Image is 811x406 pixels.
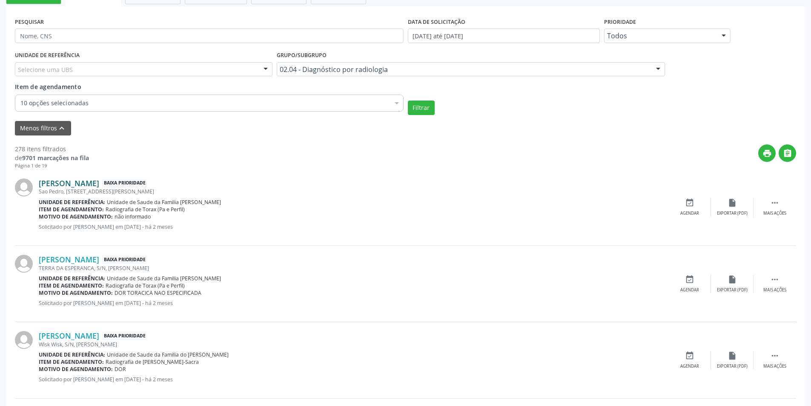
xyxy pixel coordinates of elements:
label: Prioridade [604,15,636,29]
b: Unidade de referência: [39,351,105,358]
span: 10 opções selecionadas [20,99,390,107]
span: Item de agendamento [15,83,81,91]
div: Exportar (PDF) [717,287,748,293]
a: [PERSON_NAME] [39,331,99,340]
b: Item de agendamento: [39,206,104,213]
div: Sao Pedro, [STREET_ADDRESS][PERSON_NAME] [39,188,668,195]
i: keyboard_arrow_up [57,124,66,133]
button: print [758,144,776,162]
span: Todos [607,32,713,40]
img: img [15,179,33,196]
input: Nome, CNS [15,29,404,43]
label: UNIDADE DE REFERÊNCIA [15,49,80,62]
i:  [770,275,779,284]
span: Unidade de Saude da Familia [PERSON_NAME] [107,275,221,282]
div: Exportar (PDF) [717,363,748,369]
span: DOR TORACICA NAO ESPECIFICADA [115,289,201,297]
span: Baixa Prioridade [102,331,147,340]
span: DOR [115,366,126,373]
div: Agendar [680,287,699,293]
div: Mais ações [763,363,786,369]
input: Selecione um intervalo [408,29,600,43]
b: Motivo de agendamento: [39,289,113,297]
img: img [15,255,33,273]
b: Item de agendamento: [39,358,104,366]
div: Wisk Wisk, S/N, [PERSON_NAME] [39,341,668,348]
div: Agendar [680,363,699,369]
button: Filtrar [408,101,435,115]
div: de [15,153,89,162]
label: PESQUISAR [15,15,44,29]
i:  [770,198,779,207]
i: event_available [685,198,694,207]
label: Grupo/Subgrupo [277,49,327,62]
span: Selecione uma UBS [18,65,73,74]
div: Mais ações [763,210,786,216]
div: Página 1 de 19 [15,162,89,170]
i: event_available [685,275,694,284]
div: Mais ações [763,287,786,293]
b: Motivo de agendamento: [39,213,113,220]
div: Exportar (PDF) [717,210,748,216]
span: Baixa Prioridade [102,255,147,264]
i: insert_drive_file [728,275,737,284]
p: Solicitado por [PERSON_NAME] em [DATE] - há 2 meses [39,299,668,307]
i: insert_drive_file [728,351,737,360]
p: Solicitado por [PERSON_NAME] em [DATE] - há 2 meses [39,223,668,230]
button: Menos filtroskeyboard_arrow_up [15,121,71,136]
div: TERRA DA ESPERANCA, S/N, [PERSON_NAME] [39,265,668,272]
a: [PERSON_NAME] [39,179,99,188]
button:  [779,144,796,162]
i:  [783,149,792,158]
b: Unidade de referência: [39,199,105,206]
p: Solicitado por [PERSON_NAME] em [DATE] - há 2 meses [39,376,668,383]
span: Radiografia de Torax (Pa e Perfil) [106,282,185,289]
i: insert_drive_file [728,198,737,207]
label: DATA DE SOLICITAÇÃO [408,15,465,29]
b: Item de agendamento: [39,282,104,289]
i: event_available [685,351,694,360]
i: print [762,149,772,158]
span: Radiografia de [PERSON_NAME]-Sacra [106,358,199,366]
a: [PERSON_NAME] [39,255,99,264]
div: 278 itens filtrados [15,144,89,153]
strong: 9701 marcações na fila [22,154,89,162]
b: Motivo de agendamento: [39,366,113,373]
i:  [770,351,779,360]
span: Unidade de Saude da Familia [PERSON_NAME] [107,199,221,206]
b: Unidade de referência: [39,275,105,282]
div: Agendar [680,210,699,216]
img: img [15,331,33,349]
span: Unidade de Saude da Familia do [PERSON_NAME] [107,351,229,358]
span: Baixa Prioridade [102,179,147,188]
span: Radiografia de Torax (Pa e Perfil) [106,206,185,213]
span: não informado [115,213,151,220]
span: 02.04 - Diagnóstico por radiologia [280,65,648,74]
